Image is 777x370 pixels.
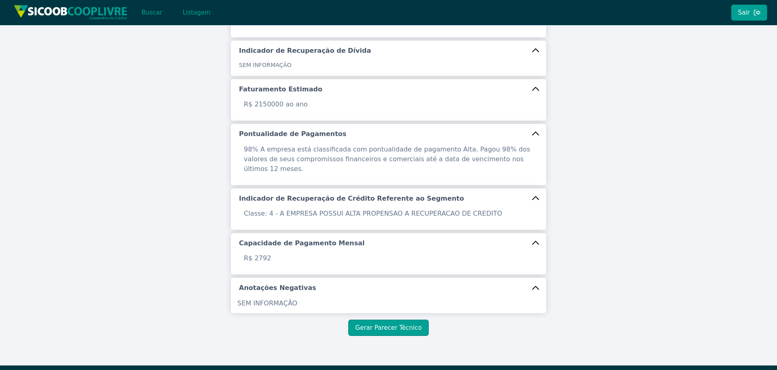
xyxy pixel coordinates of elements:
[14,5,128,20] img: img/sicoob_cooplivre.png
[176,4,217,21] button: Listagem
[231,79,546,100] button: Faturamento Estimado
[239,283,316,292] h5: Anotações Negativas
[239,239,365,248] h5: Capacidade de Pagamento Mensal
[239,145,538,174] p: 98% A empresa está classificada com pontualidade de pagamento Alta. Pagou 98% dos valores de seus...
[239,85,322,94] h5: Faturamento Estimado
[135,4,169,21] button: Buscar
[231,188,546,209] button: Indicador de Recuperação de Crédito Referente ao Segmento
[239,46,371,55] h5: Indicador de Recuperação de Dívida
[231,233,546,253] button: Capacidade de Pagamento Mensal
[231,124,546,144] button: Pontualidade de Pagamentos
[231,41,546,61] button: Indicador de Recuperação de Dívida
[239,253,538,263] p: R$ 2792
[348,320,428,336] button: Gerar Parecer Técnico
[731,4,767,21] button: Sair
[239,194,464,203] h5: Indicador de Recuperação de Crédito Referente ao Segmento
[239,130,346,138] h5: Pontualidade de Pagamentos
[239,100,538,109] p: R$ 2150000 ao ano
[239,209,538,219] p: Classe: 4 - A EMPRESA POSSUI ALTA PROPENSAO A RECUPERACAO DE CREDITO
[239,62,291,68] span: SEM INFORMAÇÃO
[237,299,540,308] p: SEM INFORMAÇÃO
[231,278,546,298] button: Anotações Negativas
